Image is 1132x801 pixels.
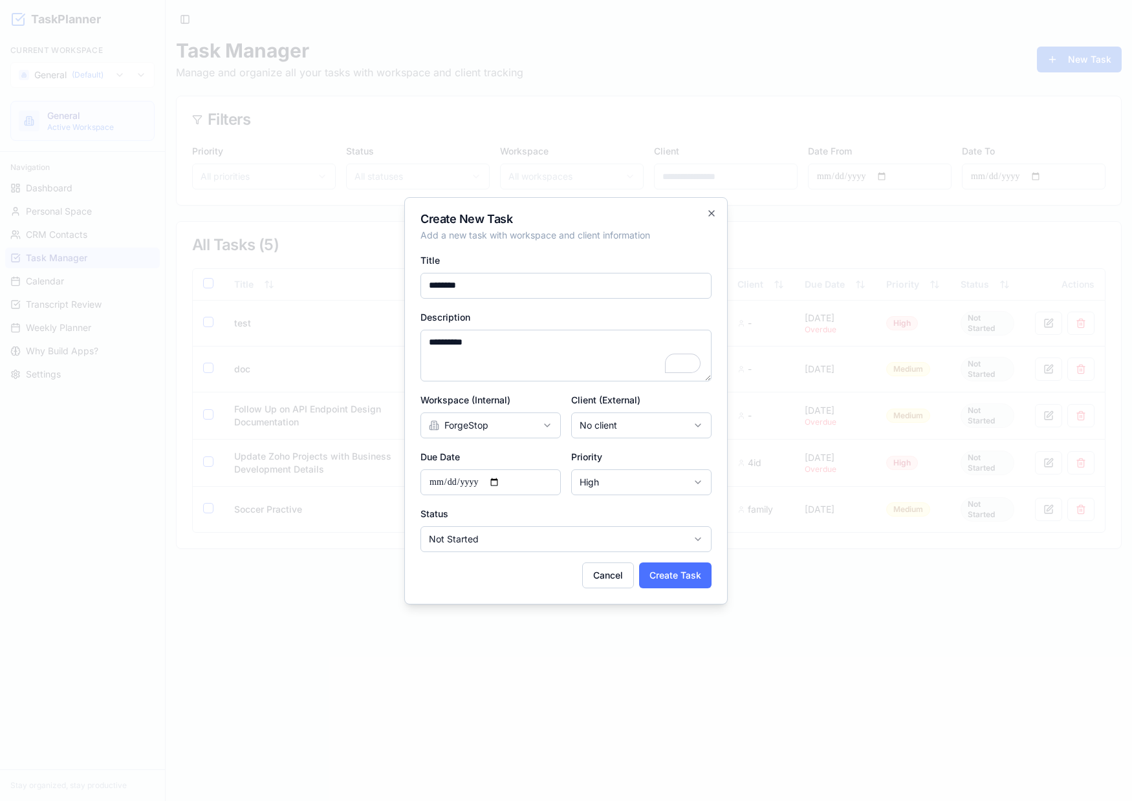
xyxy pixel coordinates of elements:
label: Due Date [420,451,460,462]
label: Description [420,312,470,323]
label: Status [420,508,448,519]
label: Priority [571,451,602,462]
button: Create Task [639,562,712,588]
h2: Create New Task [420,213,712,225]
button: Cancel [582,562,634,588]
p: Add a new task with workspace and client information [420,229,712,242]
textarea: To enrich screen reader interactions, please activate Accessibility in Grammarly extension settings [420,330,712,381]
label: Title [420,255,440,266]
label: Client (External) [571,394,640,405]
label: Workspace (Internal) [420,394,510,405]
